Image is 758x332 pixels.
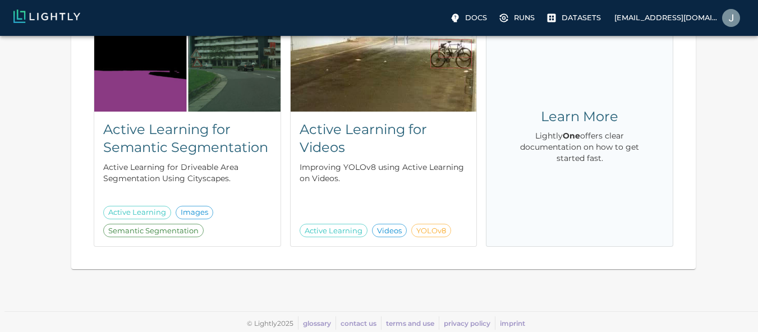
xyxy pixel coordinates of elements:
[386,319,434,328] a: terms and use
[291,27,477,112] img: Active Learning for Videos
[722,9,740,27] img: Junaid Ahmed
[563,131,580,141] b: One
[13,10,80,23] img: Lightly
[447,9,491,27] label: Docs
[614,12,718,23] p: [EMAIL_ADDRESS][DOMAIN_NAME]
[303,319,331,328] a: glossary
[247,319,293,328] span: © Lightly 2025
[94,27,281,112] img: Active Learning for Semantic Segmentation
[444,319,490,328] a: privacy policy
[562,12,601,23] p: Datasets
[496,9,539,27] a: Please complete one of our getting started guides to active the full UI
[610,6,745,30] label: [EMAIL_ADDRESS][DOMAIN_NAME]Junaid Ahmed
[500,319,525,328] a: imprint
[513,130,646,164] p: Lightly offers clear documentation on how to get started fast.
[300,121,468,156] h5: Active Learning for Videos
[300,225,367,237] span: Active Learning
[176,207,213,218] span: Images
[104,225,203,237] span: Semantic Segmentation
[103,162,272,184] p: Active Learning for Driveable Area Segmentation Using Cityscapes.
[412,225,451,237] span: YOLOv8
[465,12,487,23] p: Docs
[300,162,468,184] p: Improving YOLOv8 using Active Learning on Videos.
[373,225,406,237] span: Videos
[104,207,171,218] span: Active Learning
[514,12,535,23] p: Runs
[103,121,272,156] h5: Active Learning for Semantic Segmentation
[341,319,376,328] a: contact us
[513,108,646,126] h5: Learn More
[544,9,605,27] a: Please complete one of our getting started guides to active the full UI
